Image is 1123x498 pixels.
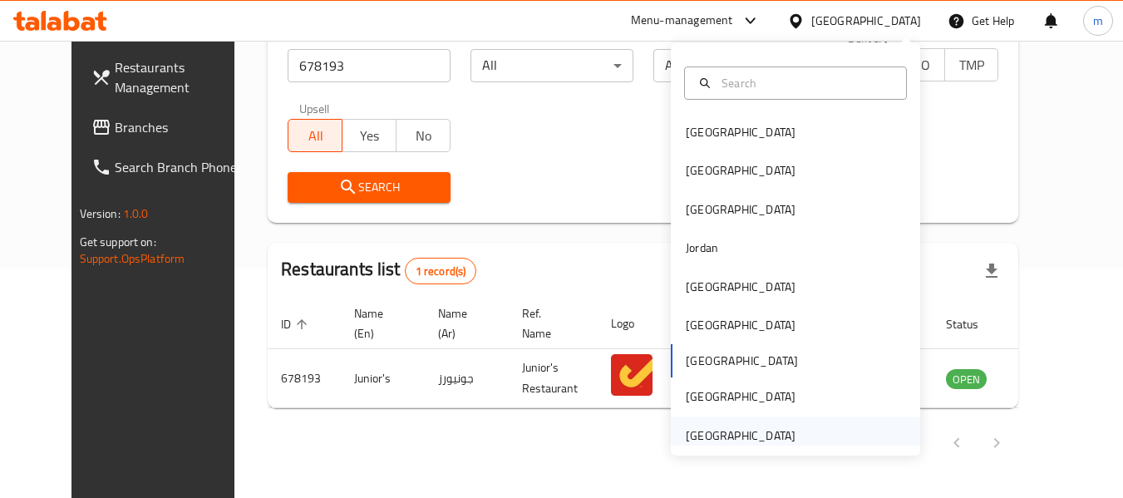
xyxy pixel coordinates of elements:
div: Total records count [405,258,477,284]
button: Search [288,172,451,203]
span: 1.0.0 [123,203,149,224]
td: Junior's [341,349,425,408]
span: 1 record(s) [406,264,476,279]
button: No [396,119,451,152]
span: TMP [952,53,992,77]
div: Menu-management [631,11,733,31]
span: Status [946,314,1000,334]
div: [GEOGRAPHIC_DATA] [686,200,795,219]
h2: Restaurants list [281,257,476,284]
td: جونيورز [425,349,509,408]
button: Yes [342,119,396,152]
span: Branches [115,117,246,137]
label: Upsell [299,102,330,114]
div: [GEOGRAPHIC_DATA] [686,427,795,445]
a: Support.OpsPlatform [80,248,185,269]
td: Junior's Restaurant [509,349,598,408]
span: All [295,124,336,148]
span: Search [301,177,437,198]
div: [GEOGRAPHIC_DATA] [686,123,795,141]
a: Branches [78,107,259,147]
span: ID [281,314,313,334]
img: Junior's [611,354,653,396]
span: Name (En) [354,303,405,343]
div: [GEOGRAPHIC_DATA] [686,161,795,180]
div: All [470,49,633,82]
div: [GEOGRAPHIC_DATA] [686,387,795,406]
span: Restaurants Management [115,57,246,97]
td: 678193 [268,349,341,408]
div: [GEOGRAPHIC_DATA] [686,278,795,296]
span: Get support on: [80,231,156,253]
span: OPEN [946,370,987,389]
a: Search Branch Phone [78,147,259,187]
span: Search Branch Phone [115,157,246,177]
span: Version: [80,203,121,224]
button: All [288,119,342,152]
a: Restaurants Management [78,47,259,107]
div: [GEOGRAPHIC_DATA] [811,12,921,30]
div: [GEOGRAPHIC_DATA] [686,316,795,334]
input: Search [715,74,896,92]
div: All [653,49,816,82]
div: OPEN [946,369,987,389]
span: Ref. Name [522,303,578,343]
div: Jordan [686,239,718,257]
span: No [403,124,444,148]
table: enhanced table [268,298,1077,408]
button: TMP [944,48,999,81]
th: Logo [598,298,672,349]
input: Search for restaurant name or ID.. [288,49,451,82]
span: m [1093,12,1103,30]
div: Export file [972,251,1012,291]
span: Name (Ar) [438,303,489,343]
span: Yes [349,124,390,148]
